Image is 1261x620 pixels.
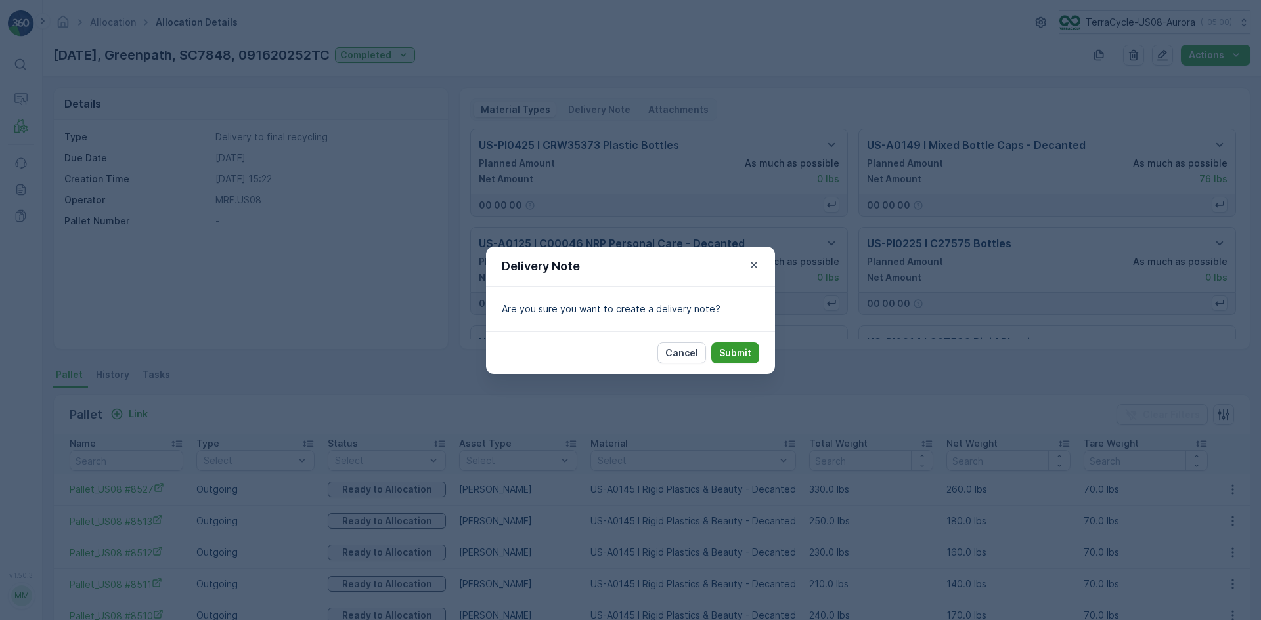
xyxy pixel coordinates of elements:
button: Submit [711,342,759,363]
p: Submit [719,346,751,360]
p: Cancel [665,346,698,360]
p: Are you sure you want to create a delivery note? [502,302,759,316]
button: Cancel [657,342,706,363]
p: Delivery Note [502,257,580,276]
